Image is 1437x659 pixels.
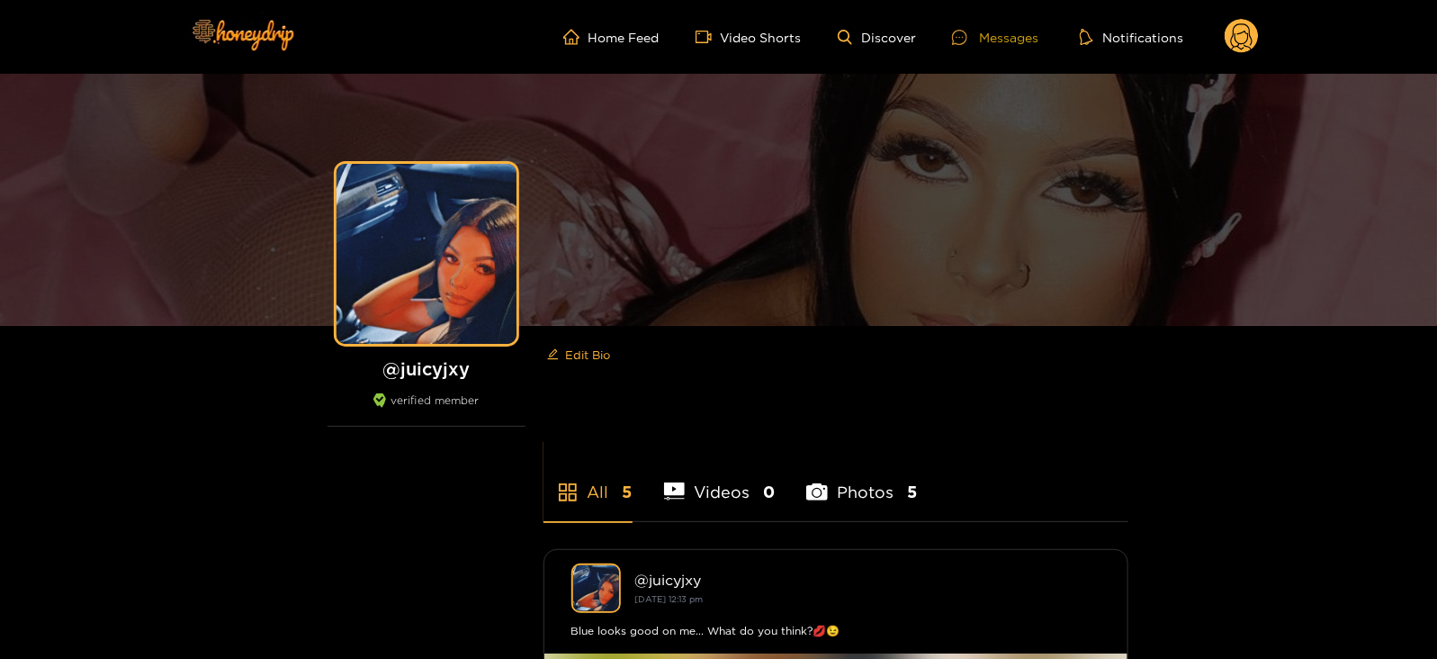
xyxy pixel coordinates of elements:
a: Video Shorts [696,29,802,45]
div: Blue looks good on me... What do you think?💋😉 [571,622,1100,640]
span: home [563,29,588,45]
span: video-camera [696,29,721,45]
span: appstore [557,482,579,503]
button: editEdit Bio [543,340,615,369]
span: 5 [623,481,633,503]
span: edit [547,348,559,362]
a: Discover [838,30,916,45]
div: verified member [328,393,525,427]
li: Photos [806,440,917,521]
div: Messages [952,27,1038,48]
button: Notifications [1074,28,1189,46]
h1: @ juicyjxy [328,357,525,380]
a: Home Feed [563,29,660,45]
li: Videos [664,440,776,521]
span: 0 [763,481,775,503]
img: juicyjxy [571,564,621,613]
span: Edit Bio [566,346,611,364]
li: All [543,440,633,521]
div: @ juicyjxy [635,572,1100,588]
small: [DATE] 12:13 pm [635,594,704,604]
span: 5 [907,481,917,503]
